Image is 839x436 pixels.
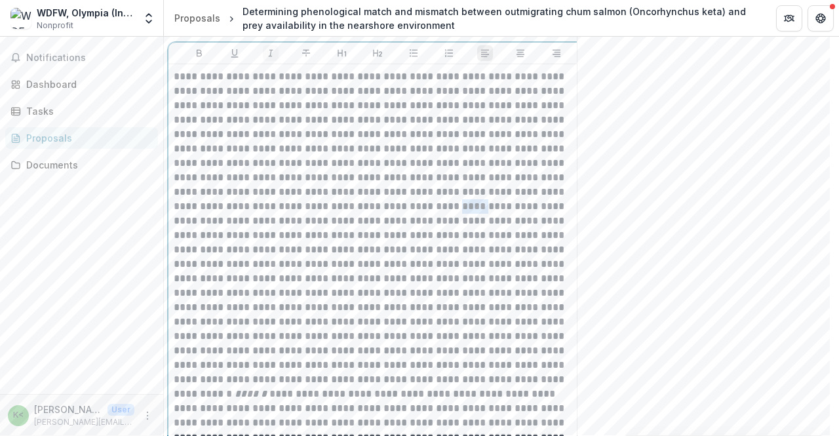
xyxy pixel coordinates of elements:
a: Documents [5,154,158,176]
button: Ordered List [441,45,457,61]
a: Proposals [5,127,158,149]
div: Documents [26,158,147,172]
div: Tasks [26,104,147,118]
button: Align Left [477,45,493,61]
button: Heading 1 [334,45,350,61]
button: Bold [191,45,207,61]
span: Nonprofit [37,20,73,31]
div: Proposals [26,131,147,145]
a: Dashboard [5,73,158,95]
button: Partners [776,5,802,31]
button: Open entity switcher [140,5,158,31]
button: Strike [298,45,314,61]
div: Kirsten Simonsen <kirsten.simonsen@dfw.wa.gov> [13,411,24,420]
button: Align Center [513,45,528,61]
button: Underline [227,45,243,61]
button: Italicize [263,45,279,61]
div: Dashboard [26,77,147,91]
a: Proposals [169,9,225,28]
nav: breadcrumb [169,2,760,35]
button: Notifications [5,47,158,68]
a: Tasks [5,100,158,122]
div: WDFW, Olympia (Intergovernmental Salmon Management Unit) [37,6,134,20]
button: Align Right [549,45,564,61]
div: Proposals [174,11,220,25]
button: Bullet List [406,45,421,61]
p: [PERSON_NAME][EMAIL_ADDRESS][PERSON_NAME][DOMAIN_NAME] [34,416,134,428]
div: Determining phenological match and mismatch between outmigrating chum salmon (Oncorhynchus keta) ... [243,5,755,32]
button: Heading 2 [370,45,385,61]
p: [PERSON_NAME] <[PERSON_NAME][EMAIL_ADDRESS][PERSON_NAME][DOMAIN_NAME]> [34,403,102,416]
span: Notifications [26,52,153,64]
img: WDFW, Olympia (Intergovernmental Salmon Management Unit) [10,8,31,29]
p: User [107,404,134,416]
button: More [140,408,155,424]
button: Get Help [808,5,834,31]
